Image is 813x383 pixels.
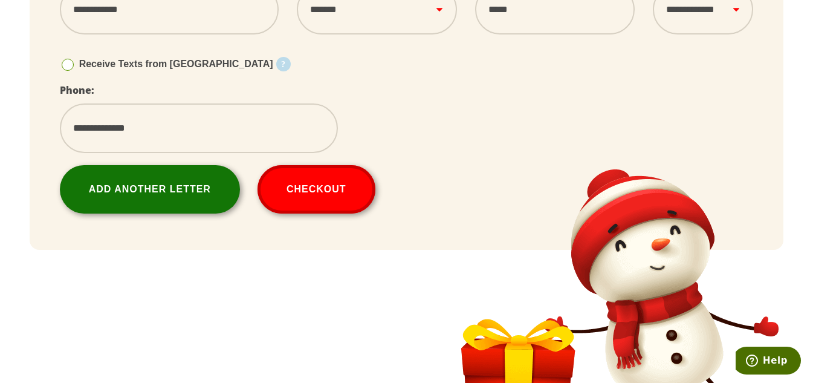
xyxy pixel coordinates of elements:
span: Receive Texts from [GEOGRAPHIC_DATA] [79,59,273,69]
label: Phone: [60,83,94,97]
iframe: Opens a widget where you can find more information [736,347,801,377]
a: Add Another Letter [60,165,240,214]
button: Checkout [258,165,375,214]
